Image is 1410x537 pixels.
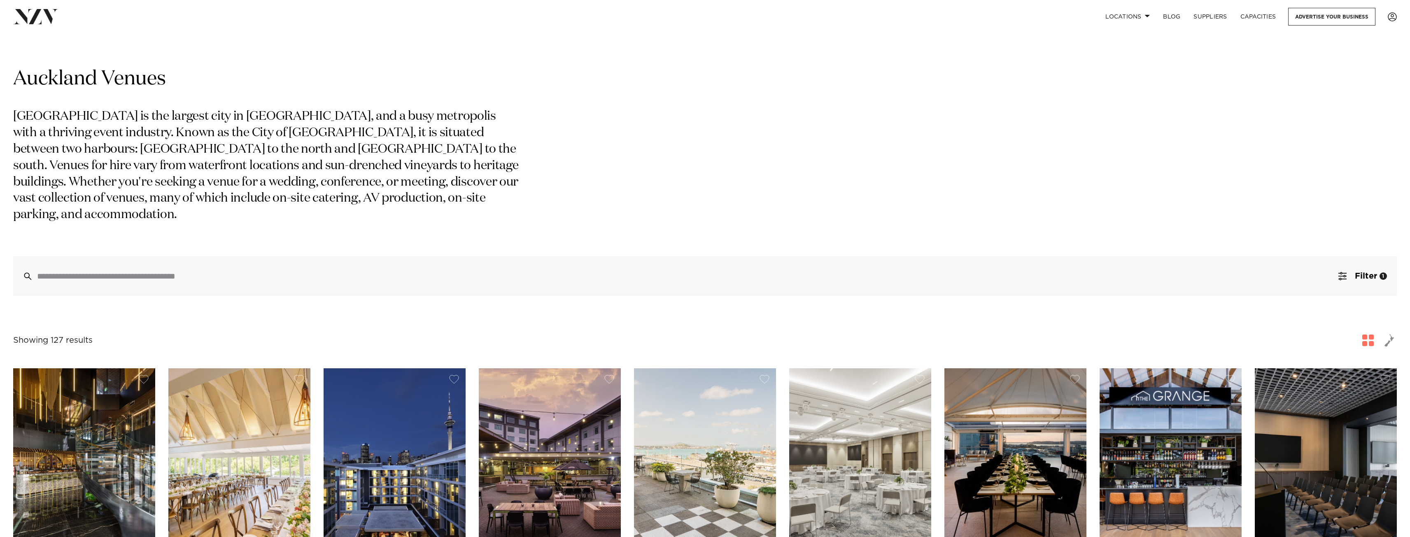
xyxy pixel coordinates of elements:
div: 1 [1380,272,1387,280]
p: [GEOGRAPHIC_DATA] is the largest city in [GEOGRAPHIC_DATA], and a busy metropolis with a thriving... [13,109,522,223]
img: nzv-logo.png [13,9,58,24]
a: BLOG [1156,8,1187,26]
button: Filter1 [1328,256,1397,296]
a: Advertise your business [1288,8,1375,26]
h1: Auckland Venues [13,66,1397,92]
a: Capacities [1234,8,1283,26]
a: SUPPLIERS [1187,8,1233,26]
span: Filter [1355,272,1377,280]
a: Locations [1099,8,1156,26]
div: Showing 127 results [13,334,93,347]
